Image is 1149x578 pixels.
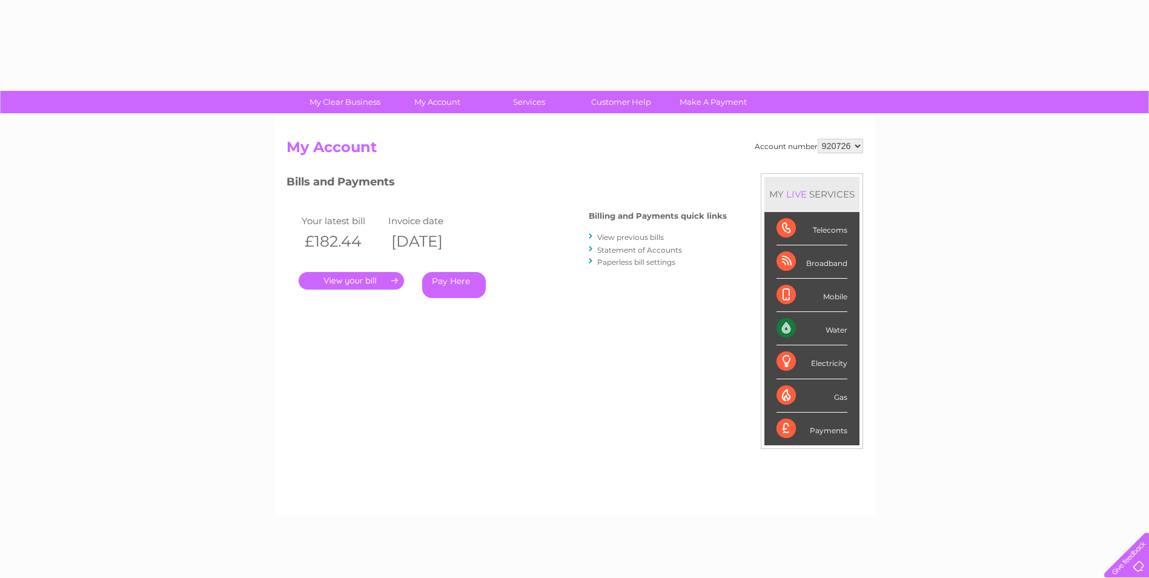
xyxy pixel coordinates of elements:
[299,213,386,229] td: Your latest bill
[755,139,863,153] div: Account number
[295,91,395,113] a: My Clear Business
[385,213,472,229] td: Invoice date
[663,91,763,113] a: Make A Payment
[299,272,404,290] a: .
[764,177,859,211] div: MY SERVICES
[776,413,847,445] div: Payments
[299,229,386,254] th: £182.44
[286,139,863,162] h2: My Account
[597,257,675,267] a: Paperless bill settings
[479,91,579,113] a: Services
[776,245,847,279] div: Broadband
[589,211,727,221] h4: Billing and Payments quick links
[597,245,682,254] a: Statement of Accounts
[776,312,847,345] div: Water
[776,279,847,312] div: Mobile
[597,233,664,242] a: View previous bills
[387,91,487,113] a: My Account
[776,212,847,245] div: Telecoms
[422,272,486,298] a: Pay Here
[286,173,727,194] h3: Bills and Payments
[571,91,671,113] a: Customer Help
[776,379,847,413] div: Gas
[385,229,472,254] th: [DATE]
[776,345,847,379] div: Electricity
[784,188,809,200] div: LIVE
